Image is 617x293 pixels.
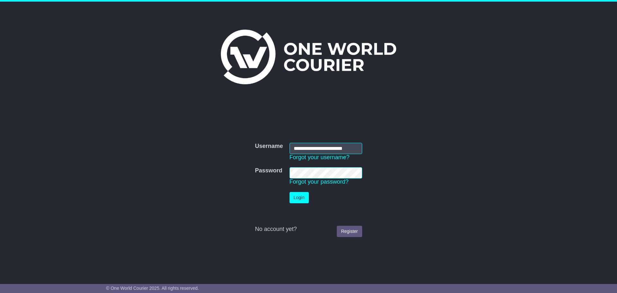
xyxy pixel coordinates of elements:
label: Username [255,143,283,150]
button: Login [290,192,309,203]
a: Register [337,226,362,237]
a: Forgot your password? [290,179,349,185]
img: One World [221,30,396,84]
span: © One World Courier 2025. All rights reserved. [106,286,199,291]
label: Password [255,167,282,174]
a: Forgot your username? [290,154,350,160]
div: No account yet? [255,226,362,233]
